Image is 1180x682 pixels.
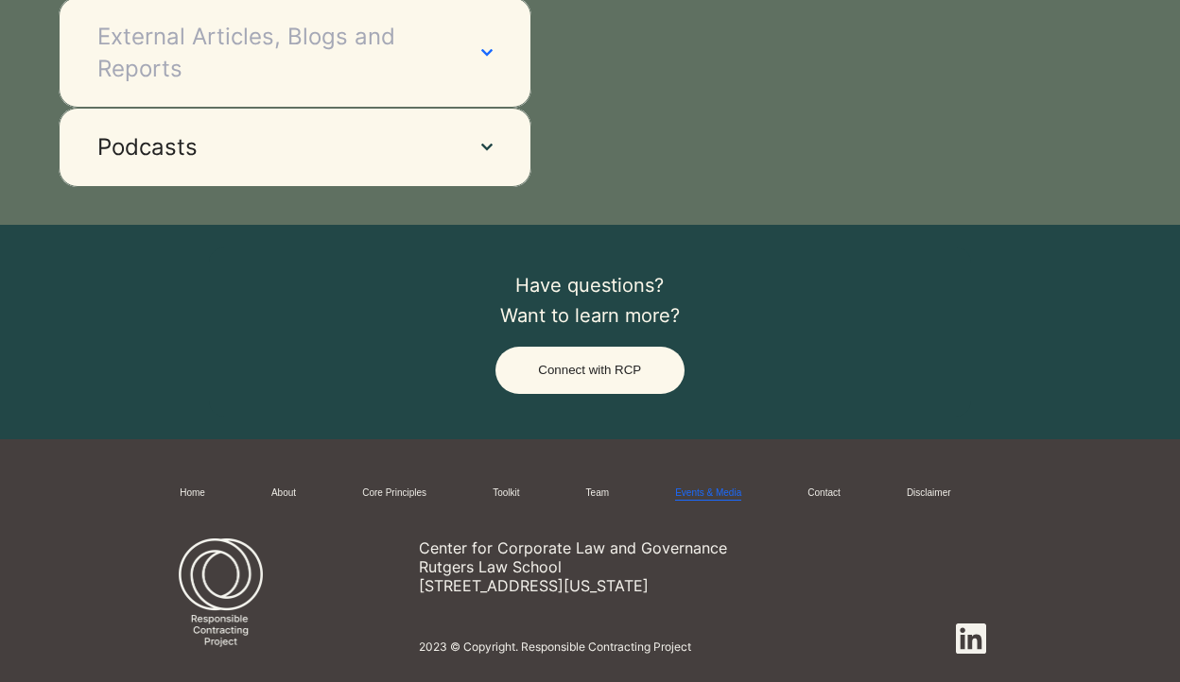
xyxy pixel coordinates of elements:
a: Team [586,486,609,501]
nav: Site [166,479,1004,508]
span: External Articles, Blogs and Reports [97,21,442,84]
p: Center for Corporate Law and Governance [419,538,849,557]
a: About [271,486,296,501]
a: Events & Media [675,486,741,501]
p: [STREET_ADDRESS][US_STATE] [419,576,849,595]
span: Podcasts [97,131,442,163]
p: Have questions? [384,270,795,300]
a: Disclaimer [907,486,951,501]
span: Connect with RCP [538,363,641,377]
a: Core Principles [362,486,426,501]
button: Podcasts [59,108,530,187]
p: Rutgers Law School [419,557,849,576]
p: 2023 © Copyright. Responsible Contracting Project [419,639,921,654]
a: Toolkit [493,486,519,501]
a: Contact [807,486,840,501]
img: v2 New RCP logo cream.png [166,538,275,659]
a: Home [180,486,205,501]
p: Want to learn more? [384,300,795,331]
button: Connect with RCP [495,347,685,394]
